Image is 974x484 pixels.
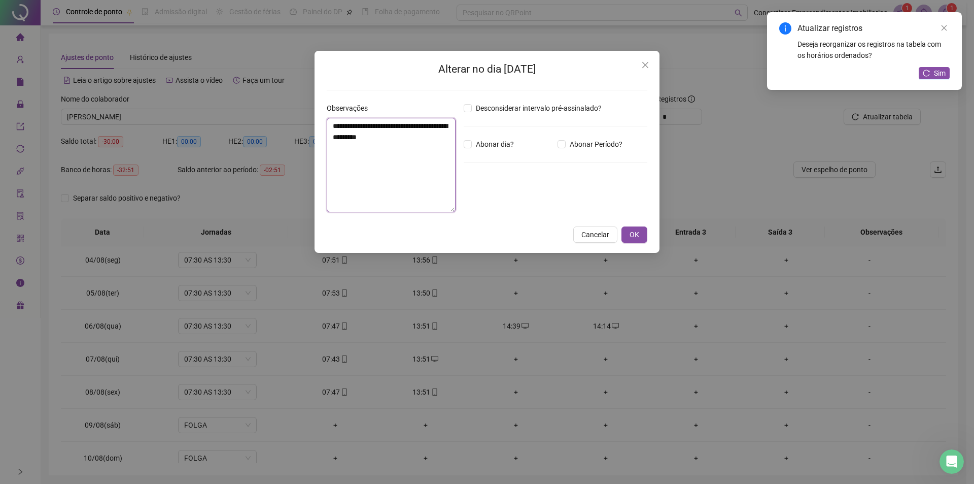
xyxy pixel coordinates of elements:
[630,229,639,240] span: OK
[934,68,946,79] span: Sim
[779,22,791,35] span: info-circle
[573,227,617,243] button: Cancelar
[472,139,518,150] span: Abonar dia?
[327,61,647,78] h2: Alterar no dia [DATE]
[923,70,930,77] span: reload
[566,139,627,150] span: Abonar Período?
[797,22,950,35] div: Atualizar registros
[621,227,647,243] button: OK
[641,61,649,69] span: close
[940,449,964,474] iframe: Intercom live chat
[941,24,948,31] span: close
[581,229,609,240] span: Cancelar
[797,39,950,61] div: Deseja reorganizar os registros na tabela com os horários ordenados?
[472,103,606,114] span: Desconsiderar intervalo pré-assinalado?
[327,103,374,114] label: Observações
[637,57,653,73] button: Close
[938,22,950,34] a: Close
[919,67,950,79] button: Sim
